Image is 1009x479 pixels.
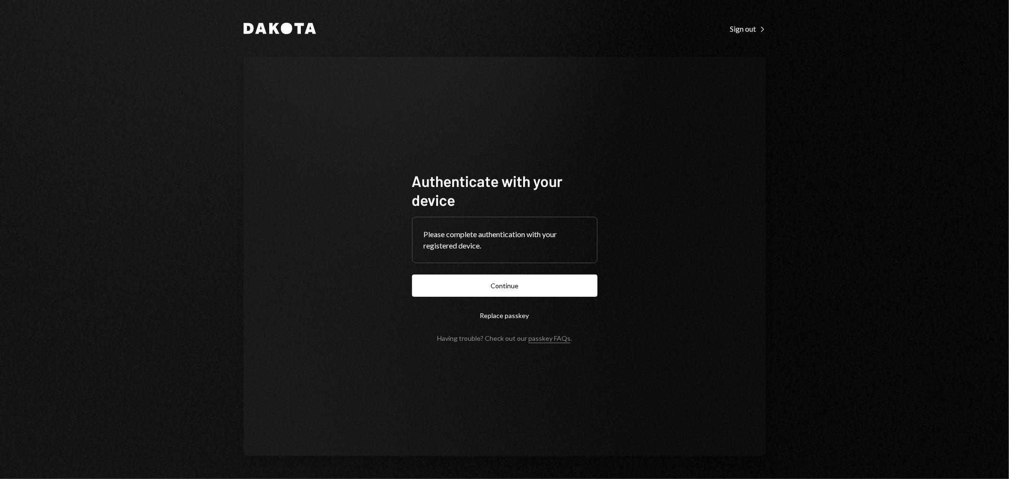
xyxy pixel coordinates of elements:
[412,304,597,327] button: Replace passkey
[730,24,766,34] div: Sign out
[412,171,597,209] h1: Authenticate with your device
[412,275,597,297] button: Continue
[528,334,570,343] a: passkey FAQs
[730,23,766,34] a: Sign out
[437,334,572,342] div: Having trouble? Check out our .
[424,229,586,251] div: Please complete authentication with your registered device.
